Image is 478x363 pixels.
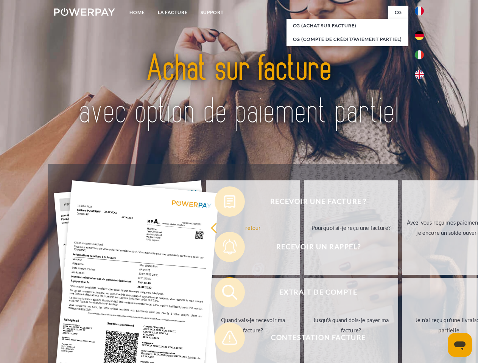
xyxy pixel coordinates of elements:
a: CG (achat sur facture) [286,19,408,33]
div: retour [210,222,296,233]
img: logo-powerpay-white.svg [54,8,115,16]
img: title-powerpay_fr.svg [72,36,406,145]
iframe: Bouton de lancement de la fenêtre de messagerie [448,333,472,357]
img: en [415,70,424,79]
div: Jusqu'à quand dois-je payer ma facture? [308,315,394,335]
a: CG (Compte de crédit/paiement partiel) [286,33,408,46]
img: it [415,50,424,59]
a: LA FACTURE [151,6,194,19]
img: de [415,31,424,40]
img: fr [415,6,424,16]
a: Support [194,6,230,19]
a: CG [388,6,408,19]
div: Quand vais-je recevoir ma facture? [210,315,296,335]
div: Pourquoi ai-je reçu une facture? [308,222,394,233]
a: Home [123,6,151,19]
